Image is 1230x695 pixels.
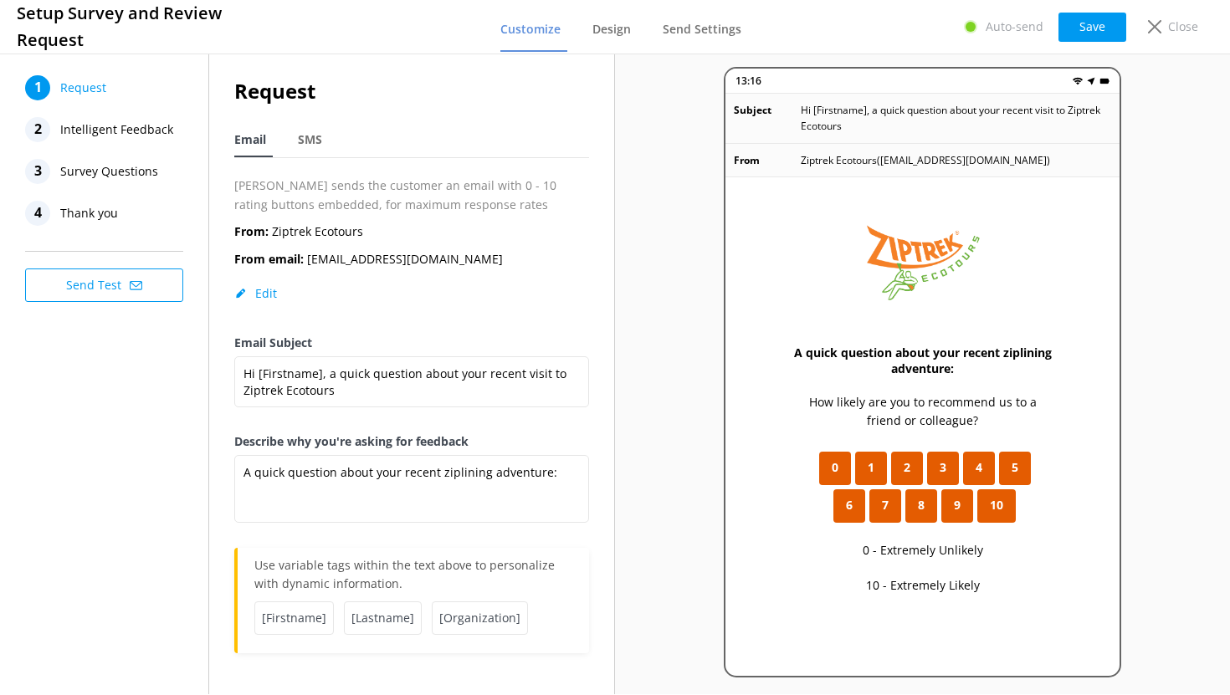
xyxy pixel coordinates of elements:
span: [Organization] [432,601,528,635]
span: 4 [976,458,982,477]
p: Ziptrek Ecotours [234,222,363,241]
div: 3 [25,159,50,184]
img: 40-1614892838.png [848,211,997,311]
h2: Request [234,75,589,107]
img: wifi.png [1073,76,1083,86]
p: Subject [734,102,801,134]
span: 8 [918,496,925,514]
span: 6 [846,496,853,514]
span: SMS [298,131,322,148]
div: 1 [25,75,50,100]
img: near-me.png [1086,76,1096,86]
span: [Lastname] [344,601,422,635]
span: Email [234,131,266,148]
span: Send Settings [663,21,741,38]
button: Send Test [25,268,183,302]
button: Save [1058,13,1126,42]
span: 5 [1012,458,1018,477]
textarea: A quick question about your recent ziplining adventure: [234,455,589,523]
div: 4 [25,201,50,226]
label: Email Subject [234,334,589,352]
span: Thank you [60,201,118,226]
p: 13:16 [735,73,761,89]
img: battery.png [1099,76,1110,86]
span: 10 [990,496,1003,514]
p: Close [1168,18,1198,36]
p: How likely are you to recommend us to a friend or colleague? [792,393,1053,431]
p: Hi [Firstname], a quick question about your recent visit to Ziptrek Ecotours [801,102,1111,134]
span: [Firstname] [254,601,334,635]
p: Auto-send [986,18,1043,36]
span: 0 [832,458,838,477]
span: Design [592,21,631,38]
p: From [734,152,801,168]
span: Survey Questions [60,159,158,184]
span: 9 [954,496,961,514]
label: Describe why you're asking for feedback [234,432,589,451]
p: [PERSON_NAME] sends the customer an email with 0 - 10 rating buttons embedded, for maximum respon... [234,176,589,214]
p: 0 - Extremely Unlikely [863,541,983,560]
span: Request [60,75,106,100]
button: Edit [234,285,277,302]
span: 7 [882,496,889,514]
p: 10 - Extremely Likely [866,576,980,595]
span: 2 [904,458,910,477]
span: Intelligent Feedback [60,117,173,142]
b: From: [234,223,269,239]
h3: A quick question about your recent ziplining adventure: [792,345,1053,376]
p: [EMAIL_ADDRESS][DOMAIN_NAME] [234,250,503,268]
textarea: Hi [Firstname], a quick question about your recent visit to Ziptrek Ecotours [234,356,589,407]
span: 3 [940,458,946,477]
span: Customize [500,21,561,38]
b: From email: [234,251,304,267]
p: Ziptrek Ecotours ( [EMAIL_ADDRESS][DOMAIN_NAME] ) [801,152,1050,168]
p: Use variable tags within the text above to personalize with dynamic information. [254,556,572,601]
span: 1 [868,458,874,477]
div: 2 [25,117,50,142]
